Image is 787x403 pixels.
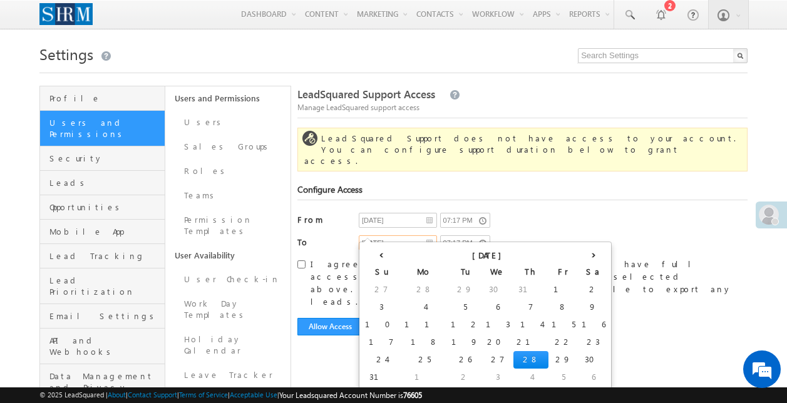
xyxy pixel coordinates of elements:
[40,111,165,146] a: Users and Permissions
[165,243,291,267] a: User Availability
[362,298,401,316] td: 3
[297,101,748,113] div: Manage LeadSquared support access
[548,281,579,298] td: 1
[513,316,548,334] td: 14
[362,263,401,281] th: Su
[448,316,483,334] td: 12
[401,334,448,351] td: 18
[49,153,162,164] span: Security
[40,329,165,364] a: API and Webhooks
[165,135,291,159] a: Sales Groups
[49,250,162,262] span: Lead Tracking
[513,298,548,316] td: 7
[49,275,162,297] span: Lead Prioritization
[513,351,548,369] td: 28
[362,369,401,386] td: 31
[548,298,579,316] td: 8
[39,3,93,25] img: Custom Logo
[548,316,579,334] td: 15
[39,44,93,64] span: Settings
[483,298,513,316] td: 6
[165,208,291,243] a: Permission Templates
[448,369,483,386] td: 2
[279,390,422,400] span: Your Leadsquared Account Number is
[579,298,609,316] td: 9
[579,263,609,281] th: Sa
[297,184,748,200] div: Configure Access
[297,260,306,268] input: I agree that LeadSquared support team will have full access to my account between the time select...
[49,177,162,188] span: Leads
[108,390,126,399] a: About
[448,351,483,369] td: 26
[49,201,162,213] span: Opportunities
[40,86,165,111] a: Profile
[40,220,165,244] a: Mobile App
[165,292,291,327] a: Work Day Templates
[513,281,548,298] td: 31
[362,334,401,351] td: 17
[401,298,448,316] td: 4
[311,258,734,309] span: I agree that LeadSquared support team will have full access to my account between the time select...
[448,281,483,298] td: 29
[483,351,513,369] td: 27
[401,263,448,281] th: Mo
[483,263,513,281] th: We
[39,389,422,401] span: © 2025 LeadSquared | | | | |
[40,268,165,304] a: Lead Prioritization
[304,133,736,166] span: LeadSquared Support does not have access to your account. You can configure support duration belo...
[165,267,291,292] a: User Check-in
[401,281,448,298] td: 28
[403,390,422,400] span: 76605
[40,171,165,195] a: Leads
[362,351,401,369] td: 24
[40,146,165,171] a: Security
[165,159,291,183] a: Roles
[49,226,162,237] span: Mobile App
[165,183,291,208] a: Teams
[579,281,609,298] td: 2
[483,369,513,386] td: 3
[578,48,748,63] input: Search Settings
[483,316,513,334] td: 13
[362,316,401,334] td: 10
[513,263,548,281] th: Th
[128,390,177,399] a: Contact Support
[548,351,579,369] td: 29
[362,245,401,263] th: ‹
[579,316,609,334] td: 16
[297,87,435,101] span: LeadSquared Support Access
[579,369,609,386] td: 6
[448,334,483,351] td: 19
[401,245,579,263] th: [DATE]
[579,351,609,369] td: 30
[49,310,162,322] span: Email Settings
[513,369,548,386] td: 4
[401,369,448,386] td: 1
[579,334,609,351] td: 23
[483,334,513,351] td: 20
[362,281,401,298] td: 27
[548,369,579,386] td: 5
[49,117,162,140] span: Users and Permissions
[165,110,291,135] a: Users
[297,318,363,335] button: Allow Access
[297,214,347,225] label: From
[40,244,165,268] a: Lead Tracking
[548,263,579,281] th: Fr
[230,390,277,399] a: Acceptable Use
[179,390,228,399] a: Terms of Service
[448,263,483,281] th: Tu
[579,245,609,263] th: ›
[49,335,162,357] span: API and Webhooks
[49,93,162,104] span: Profile
[448,298,483,316] td: 5
[548,334,579,351] td: 22
[401,316,448,334] td: 11
[40,195,165,220] a: Opportunities
[40,304,165,329] a: Email Settings
[40,364,165,400] a: Data Management and Privacy
[483,281,513,298] td: 30
[49,370,162,393] span: Data Management and Privacy
[513,334,548,351] td: 21
[165,363,291,387] a: Leave Tracker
